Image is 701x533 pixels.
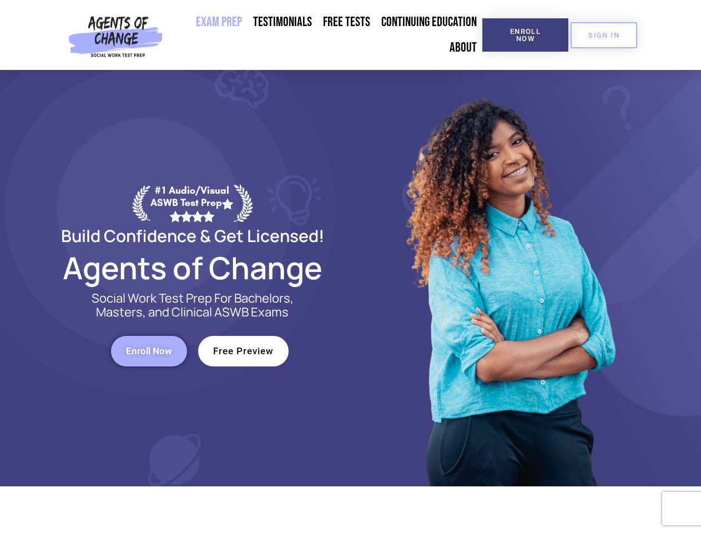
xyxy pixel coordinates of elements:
span: SIGN IN [588,32,619,39]
nav: Menu [167,9,482,61]
span: Enroll Now [126,346,172,356]
img: Website Image 1 (1) [398,70,620,486]
a: Enroll Now [111,336,187,366]
h2: Build Confidence & Get Licensed! [34,228,351,244]
a: Testimonials [248,9,317,35]
h2: Agents of Change [34,255,351,280]
div: #1 Audio/Visual ASWB Test Prep [150,184,234,222]
span: Enroll Now [500,28,551,42]
a: SIGN IN [571,22,637,48]
a: Enroll Now [482,18,568,52]
a: Free Tests [317,9,376,35]
span: Free Preview [213,346,274,356]
a: Continuing Education [376,9,482,35]
a: Exam Prep [190,9,248,35]
p: Social Work Test Prep For Bachelors, Masters, and Clinical ASWB Exams [79,291,306,319]
a: About [444,35,482,61]
a: Free Preview [198,336,289,366]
